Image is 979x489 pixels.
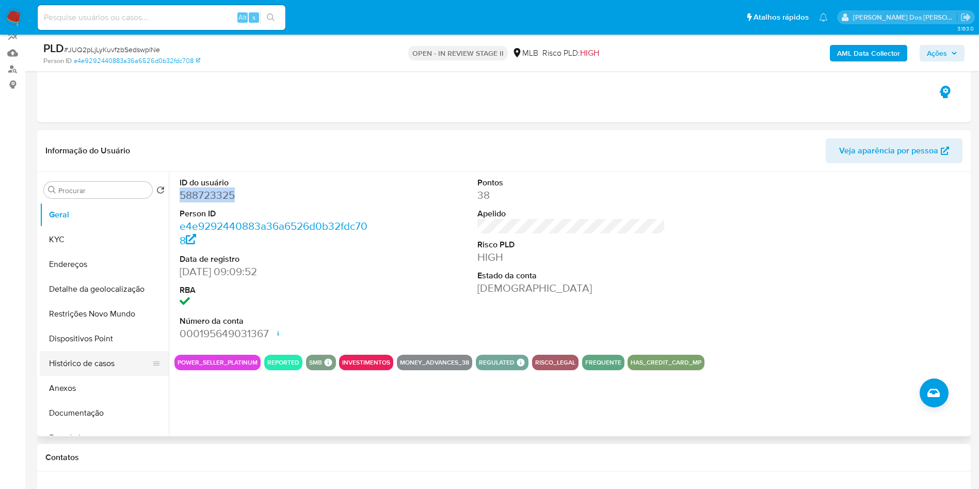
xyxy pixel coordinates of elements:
button: Procurar [48,186,56,194]
dt: Apelido [477,208,666,219]
p: priscilla.barbante@mercadopago.com.br [853,12,957,22]
dd: [DATE] 09:09:52 [180,264,368,279]
button: Anexos [40,376,169,401]
span: HIGH [580,47,599,59]
dt: RBA [180,285,368,296]
span: 3.163.0 [957,24,974,33]
dt: Data de registro [180,254,368,265]
span: Veja aparência por pessoa [839,138,938,163]
button: Empréstimos [40,425,169,450]
button: Retornar ao pedido padrão [156,186,165,197]
button: Endereços [40,252,169,277]
a: e4e9292440883a36a6526d0b32fdc708 [180,218,367,248]
button: Detalhe da geolocalização [40,277,169,302]
button: Veja aparência por pessoa [826,138,962,163]
dd: 38 [477,188,666,202]
dd: 588723325 [180,188,368,202]
p: OPEN - IN REVIEW STAGE II [408,46,508,60]
dt: ID do usuário [180,177,368,188]
h1: Contatos [45,452,962,463]
b: AML Data Collector [837,45,900,61]
span: Risco PLD: [542,48,599,59]
dd: HIGH [477,250,666,264]
button: Restrições Novo Mundo [40,302,169,326]
b: PLD [43,40,64,56]
div: MLB [512,48,538,59]
span: Alt [238,12,247,22]
span: Atalhos rápidos [753,12,809,23]
button: search-icon [260,10,281,25]
span: s [252,12,255,22]
dt: Número da conta [180,316,368,327]
input: Procurar [58,186,148,195]
button: Dispositivos Point [40,326,169,351]
span: # JUQ2pLjLyKuvfzbSedswplNe [64,44,160,55]
dd: [DEMOGRAPHIC_DATA] [477,281,666,295]
dt: Person ID [180,208,368,219]
input: Pesquise usuários ou casos... [38,11,285,24]
span: Ações [927,45,947,61]
dt: Estado da conta [477,270,666,281]
a: e4e9292440883a36a6526d0b32fdc708 [74,56,200,66]
h1: Informação do Usuário [45,146,130,156]
button: Documentação [40,401,169,425]
button: KYC [40,227,169,252]
b: Person ID [43,56,72,66]
dt: Pontos [477,177,666,188]
a: Sair [960,12,971,23]
dt: Risco PLD [477,239,666,250]
dd: 000195649031367 [180,326,368,341]
button: AML Data Collector [830,45,907,61]
button: Geral [40,202,169,227]
button: Ações [920,45,965,61]
a: Notificações [819,13,828,22]
button: Histórico de casos [40,351,161,376]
